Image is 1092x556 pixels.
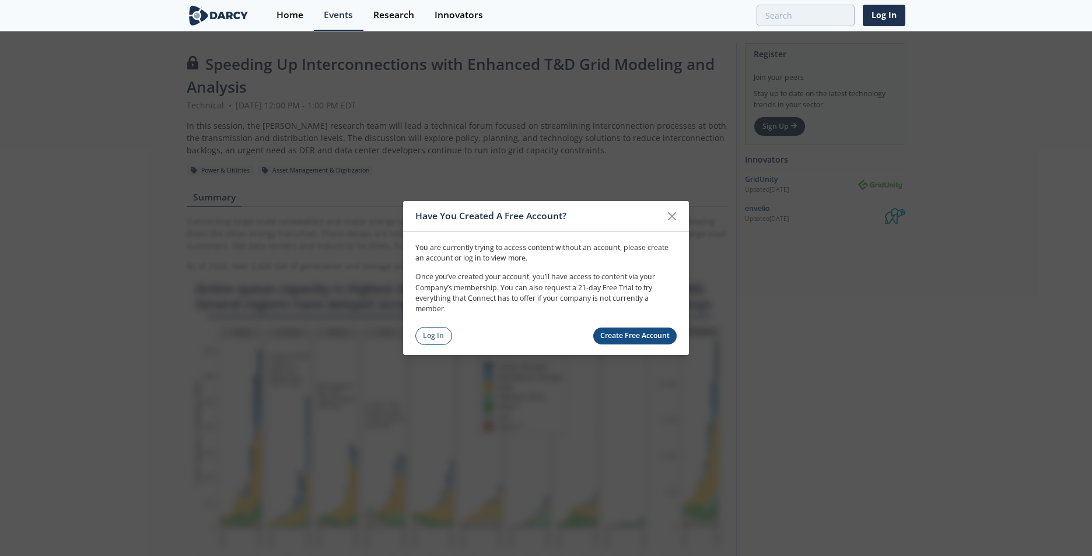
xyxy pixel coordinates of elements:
[187,5,250,26] img: logo-wide.svg
[435,10,483,20] div: Innovators
[757,5,855,26] input: Advanced Search
[415,205,661,227] div: Have You Created A Free Account?
[863,5,905,26] a: Log In
[276,10,303,20] div: Home
[324,10,353,20] div: Events
[415,272,677,315] p: Once you’ve created your account, you’ll have access to content via your Company’s membership. Yo...
[415,242,677,263] p: You are currently trying to access content without an account, please create an account or log in...
[593,328,677,344] a: Create Free Account
[373,10,414,20] div: Research
[415,327,452,345] a: Log In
